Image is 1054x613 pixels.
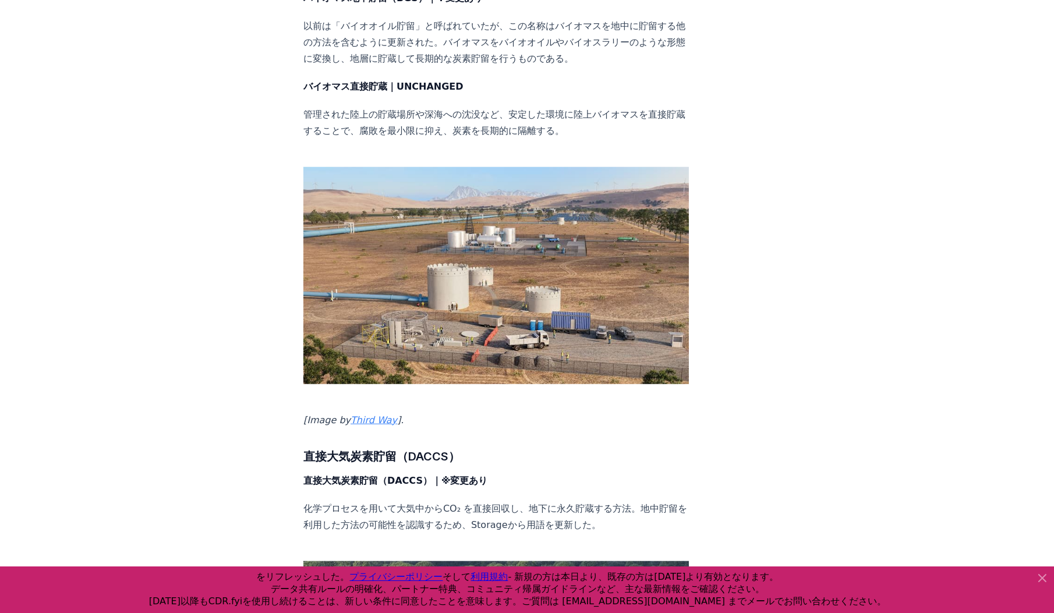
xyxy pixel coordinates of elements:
[303,81,464,92] strong: バイオマス直接貯蔵｜UNCHANGED
[303,414,404,426] em: [Image by ].
[303,475,488,486] strong: 直接大気炭素貯留（DACCS）｜※変更あり
[303,447,689,466] h3: 直接大気炭素貯留（DACCS）
[303,107,689,139] p: 管理された陸上の貯蔵場所や深海への沈没など、安定した環境に陸上バイオマスを直接貯蔵することで、腐敗を最小限に抑え、炭素を長期的に隔離する。
[303,501,689,533] p: 化学プロセスを用いて大気中からCO₂ を直接回収し、地下に永久貯蔵する方法。地中貯留を利用した方法の可能性を認識するため、Storageから用語を更新した。
[303,167,689,384] img: blog post image
[351,414,397,426] a: Third Way
[303,18,689,67] p: 以前は「バイオオイル貯留」と呼ばれていたが、この名称はバイオマスを地中に貯留する他の方法を含むように更新された。バイオマスをバイオオイルやバイオスラリーのような形態に変換し、地層に貯蔵して長期的...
